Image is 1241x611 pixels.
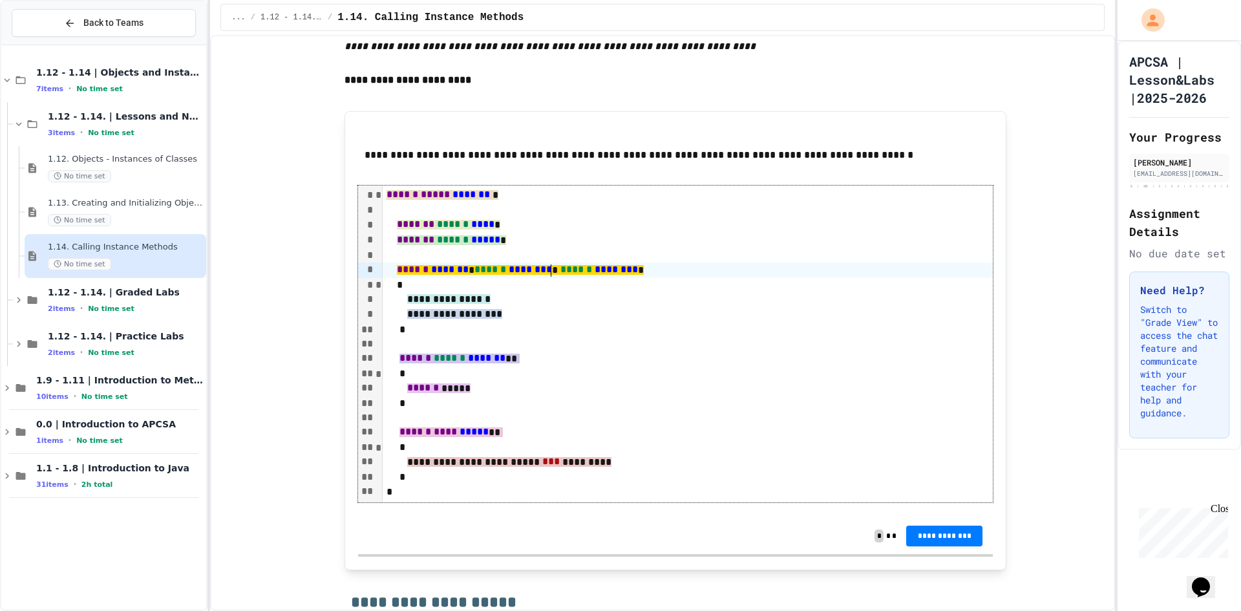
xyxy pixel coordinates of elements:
[36,418,204,430] span: 0.0 | Introduction to APCSA
[48,286,204,298] span: 1.12 - 1.14. | Graded Labs
[36,85,63,93] span: 7 items
[1133,156,1225,168] div: [PERSON_NAME]
[76,436,123,445] span: No time set
[1129,128,1229,146] h2: Your Progress
[76,85,123,93] span: No time set
[231,12,246,23] span: ...
[36,436,63,445] span: 1 items
[36,462,204,474] span: 1.1 - 1.8 | Introduction to Java
[1129,246,1229,261] div: No due date set
[1134,503,1228,558] iframe: chat widget
[328,12,332,23] span: /
[1129,52,1229,107] h1: APCSA | Lesson&Labs |2025-2026
[36,374,204,386] span: 1.9 - 1.11 | Introduction to Methods
[69,83,71,94] span: •
[12,9,196,37] button: Back to Teams
[48,170,111,182] span: No time set
[36,392,69,401] span: 10 items
[5,5,89,82] div: Chat with us now!Close
[337,10,524,25] span: 1.14. Calling Instance Methods
[36,480,69,489] span: 31 items
[69,435,71,445] span: •
[1140,283,1218,298] h3: Need Help?
[80,127,83,138] span: •
[1140,303,1218,420] p: Switch to "Grade View" to access the chat feature and communicate with your teacher for help and ...
[81,392,128,401] span: No time set
[48,129,75,137] span: 3 items
[48,258,111,270] span: No time set
[36,67,204,78] span: 1.12 - 1.14 | Objects and Instances of Classes
[83,16,143,30] span: Back to Teams
[48,214,111,226] span: No time set
[1187,559,1228,598] iframe: chat widget
[74,479,76,489] span: •
[48,154,204,165] span: 1.12. Objects - Instances of Classes
[80,303,83,314] span: •
[88,305,134,313] span: No time set
[260,12,323,23] span: 1.12 - 1.14. | Lessons and Notes
[251,12,255,23] span: /
[88,129,134,137] span: No time set
[1133,169,1225,178] div: [EMAIL_ADDRESS][DOMAIN_NAME]
[48,242,204,253] span: 1.14. Calling Instance Methods
[1128,5,1168,35] div: My Account
[88,348,134,357] span: No time set
[48,305,75,313] span: 2 items
[80,347,83,358] span: •
[48,330,204,342] span: 1.12 - 1.14. | Practice Labs
[81,480,113,489] span: 2h total
[48,198,204,209] span: 1.13. Creating and Initializing Objects: Constructors
[48,111,204,122] span: 1.12 - 1.14. | Lessons and Notes
[1129,204,1229,241] h2: Assignment Details
[48,348,75,357] span: 2 items
[74,391,76,402] span: •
